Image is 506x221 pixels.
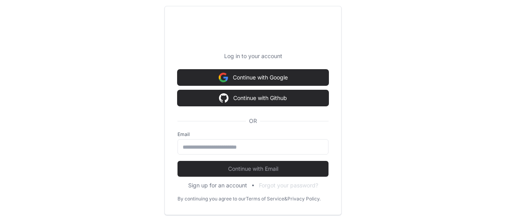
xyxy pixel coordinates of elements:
button: Continue with Google [177,70,329,85]
img: Sign in with google [219,70,228,85]
span: OR [246,117,260,125]
a: Terms of Service [246,196,284,202]
button: Continue with Email [177,161,329,177]
img: Sign in with google [219,90,228,106]
button: Continue with Github [177,90,329,106]
div: By continuing you agree to our [177,196,246,202]
span: Continue with Email [177,165,329,173]
button: Forgot your password? [259,181,318,189]
a: Privacy Policy. [287,196,321,202]
div: & [284,196,287,202]
label: Email [177,131,329,138]
button: Sign up for an account [188,181,247,189]
p: Log in to your account [177,52,329,60]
